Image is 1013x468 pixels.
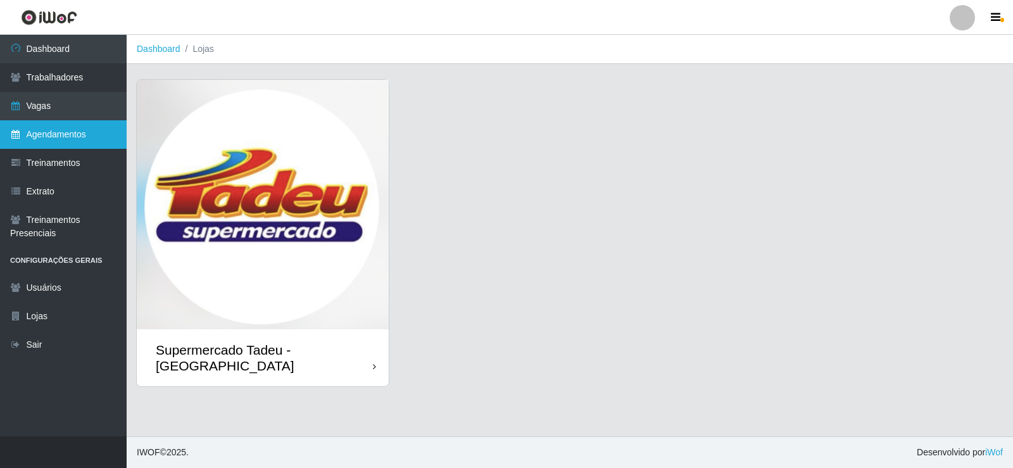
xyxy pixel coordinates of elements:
[180,42,214,56] li: Lojas
[156,342,373,374] div: Supermercado Tadeu - [GEOGRAPHIC_DATA]
[985,447,1003,457] a: iWof
[137,447,160,457] span: IWOF
[137,44,180,54] a: Dashboard
[137,80,389,329] img: cardImg
[127,35,1013,64] nav: breadcrumb
[917,446,1003,459] span: Desenvolvido por
[137,80,389,386] a: Supermercado Tadeu - [GEOGRAPHIC_DATA]
[137,446,189,459] span: © 2025 .
[21,9,77,25] img: CoreUI Logo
